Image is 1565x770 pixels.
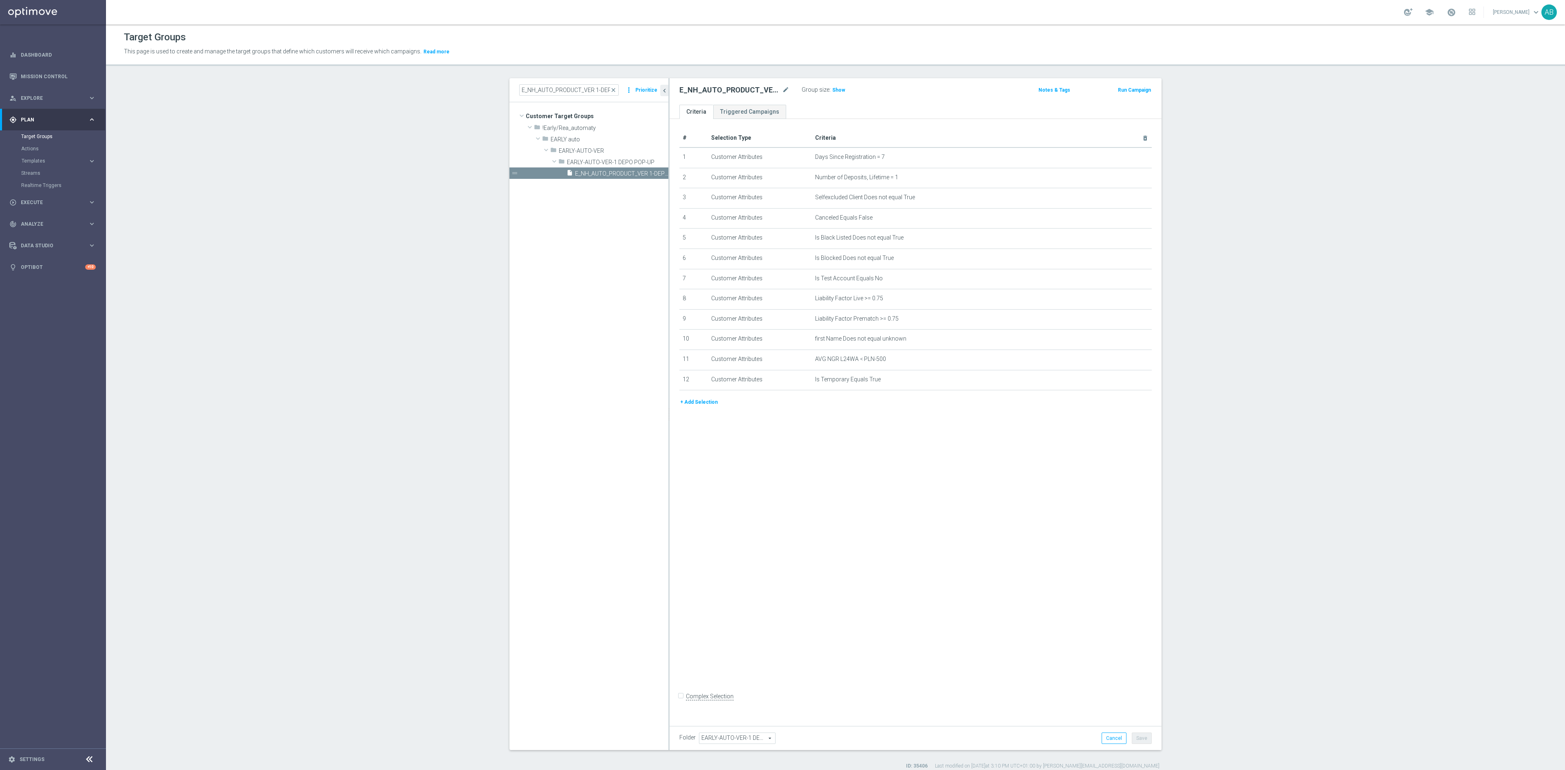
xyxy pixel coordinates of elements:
[22,158,88,163] div: Templates
[815,356,886,363] span: AVG NGR L24WA < PLN-500
[815,194,915,201] span: Selfexcluded Client Does not equal True
[21,117,88,122] span: Plan
[815,315,899,322] span: Liability Factor Prematch >= 0.75
[88,116,96,123] i: keyboard_arrow_right
[1117,86,1152,95] button: Run Campaign
[679,85,780,95] h2: E_NH_AUTO_PRODUCT_VER 1-DEPO DAY7 POPUP_DAILY
[815,154,885,161] span: Days Since Registration = 7
[815,376,881,383] span: Is Temporary Equals True
[21,44,96,66] a: Dashboard
[708,168,812,188] td: Customer Attributes
[782,85,789,95] i: mode_edit
[21,256,85,278] a: Optibot
[9,116,88,123] div: Plan
[815,275,883,282] span: Is Test Account Equals No
[9,220,17,228] i: track_changes
[9,66,96,87] div: Mission Control
[9,242,96,249] button: Data Studio keyboard_arrow_right
[679,188,708,209] td: 3
[679,168,708,188] td: 2
[9,95,96,101] button: person_search Explore keyboard_arrow_right
[550,147,557,156] i: folder
[815,174,898,181] span: Number of Deposits, Lifetime = 1
[679,309,708,330] td: 9
[9,221,96,227] button: track_changes Analyze keyboard_arrow_right
[829,86,831,93] label: :
[708,129,812,147] th: Selection Type
[21,170,85,176] a: Streams
[815,234,904,241] span: Is Black Listed Does not equal True
[9,117,96,123] div: gps_fixed Plan keyboard_arrow_right
[708,309,812,330] td: Customer Attributes
[1492,6,1541,18] a: [PERSON_NAME]keyboard_arrow_down
[21,200,88,205] span: Execute
[679,398,719,407] button: + Add Selection
[906,763,928,770] label: ID: 35406
[832,87,845,93] span: Show
[21,158,96,164] button: Templates keyboard_arrow_right
[708,269,812,289] td: Customer Attributes
[542,125,668,132] span: !Early/Rea_automaty
[679,208,708,229] td: 4
[679,289,708,310] td: 8
[21,130,105,143] div: Target Groups
[1425,8,1434,17] span: school
[21,143,105,155] div: Actions
[686,693,734,700] label: Complex Selection
[9,95,88,102] div: Explore
[21,179,105,191] div: Realtime Triggers
[9,242,88,249] div: Data Studio
[21,243,88,248] span: Data Studio
[1142,135,1148,141] i: delete_forever
[22,158,80,163] span: Templates
[124,48,421,55] span: This page is used to create and manage the target groups that define which customers will receive...
[9,264,17,271] i: lightbulb
[815,295,883,302] span: Liability Factor Live >= 0.75
[9,199,17,206] i: play_circle_outline
[713,105,786,119] a: Triggered Campaigns
[708,289,812,310] td: Customer Attributes
[21,167,105,179] div: Streams
[1132,733,1152,744] button: Save
[21,133,85,140] a: Target Groups
[21,155,105,167] div: Templates
[1532,8,1541,17] span: keyboard_arrow_down
[21,145,85,152] a: Actions
[9,199,88,206] div: Execute
[519,84,619,96] input: Quick find group or folder
[634,85,659,96] button: Prioritize
[9,256,96,278] div: Optibot
[542,135,549,145] i: folder
[661,87,668,95] i: chevron_left
[88,220,96,228] i: keyboard_arrow_right
[8,756,15,763] i: settings
[9,199,96,206] div: play_circle_outline Execute keyboard_arrow_right
[88,94,96,102] i: keyboard_arrow_right
[9,220,88,228] div: Analyze
[9,95,17,102] i: person_search
[9,52,96,58] div: equalizer Dashboard
[551,136,668,143] span: EARLY auto
[88,242,96,249] i: keyboard_arrow_right
[679,229,708,249] td: 5
[679,129,708,147] th: #
[88,198,96,206] i: keyboard_arrow_right
[9,73,96,80] button: Mission Control
[708,147,812,168] td: Customer Attributes
[708,249,812,269] td: Customer Attributes
[802,86,829,93] label: Group size
[21,96,88,101] span: Explore
[9,264,96,271] button: lightbulb Optibot +10
[559,147,668,154] span: EARLY-AUTO-VER
[558,158,565,167] i: folder
[679,330,708,350] td: 10
[815,134,836,141] span: Criteria
[526,110,668,122] span: Customer Target Groups
[85,264,96,270] div: +10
